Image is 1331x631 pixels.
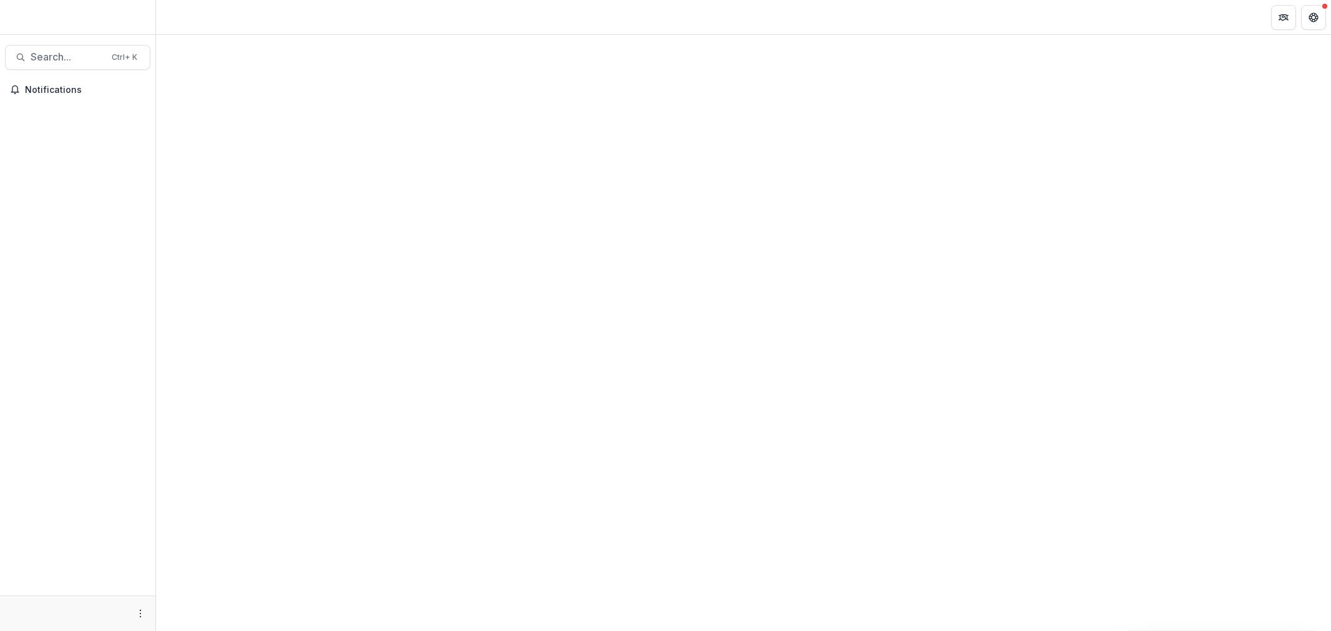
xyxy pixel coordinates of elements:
[1301,5,1326,30] button: Get Help
[25,85,145,95] span: Notifications
[5,80,150,100] button: Notifications
[133,606,148,621] button: More
[161,8,214,26] nav: breadcrumb
[31,51,104,63] span: Search...
[109,51,140,64] div: Ctrl + K
[5,45,150,70] button: Search...
[1271,5,1296,30] button: Partners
